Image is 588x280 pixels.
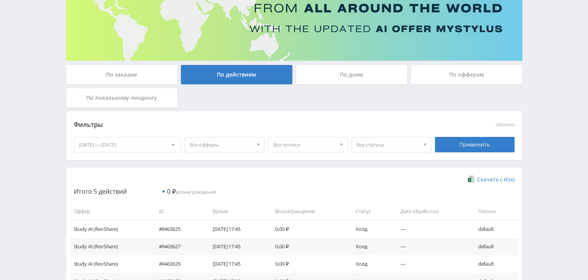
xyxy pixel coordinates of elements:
[74,187,127,196] span: Итого 5 действий
[268,255,348,273] td: 0,00 ₽
[468,175,474,183] img: xlsx
[470,203,518,220] td: Потоки
[435,137,515,152] div: Применить
[348,255,392,273] td: Холд
[70,238,151,255] td: Study AI (RevShare)
[470,220,518,237] td: default
[393,238,470,255] td: —
[205,220,268,237] td: [DATE] 17:45
[477,176,515,183] span: Скачать (.xlsx)
[268,220,348,237] td: 0,00 ₽
[66,65,177,84] div: По заказам
[356,137,419,152] span: Все статусы
[66,88,177,108] div: По локальному лендингу
[348,220,392,237] td: Холд
[470,255,518,273] td: default
[411,65,522,84] div: По офферам
[70,255,151,273] td: Study AI (RevShare)
[167,187,176,196] span: 0 ₽
[74,137,181,152] div: [DATE] — [DATE]
[205,255,268,273] td: [DATE] 17:45
[470,238,518,255] td: default
[205,203,268,220] td: Время
[151,238,205,255] td: #9463627
[151,220,205,237] td: #9463625
[181,65,292,84] div: По действиям
[348,238,392,255] td: Холд
[190,137,252,152] span: Все офферы
[70,220,151,237] td: Study AI (RevShare)
[151,203,205,220] td: ID
[205,238,268,255] td: [DATE] 17:45
[268,203,348,220] td: Вознаграждение
[393,255,470,273] td: —
[74,119,404,131] div: Фильтры
[348,203,392,220] td: Статус
[70,203,151,220] td: Оффер
[273,137,336,152] span: Все потоки
[496,122,515,127] button: сбросить
[151,255,205,273] td: #9463629
[393,203,470,220] td: Дата обработки
[468,176,514,183] a: Скачать (.xlsx)
[167,188,216,195] span: вознаграждения
[296,65,407,84] div: По дням
[268,238,348,255] td: 0,00 ₽
[393,220,470,237] td: —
